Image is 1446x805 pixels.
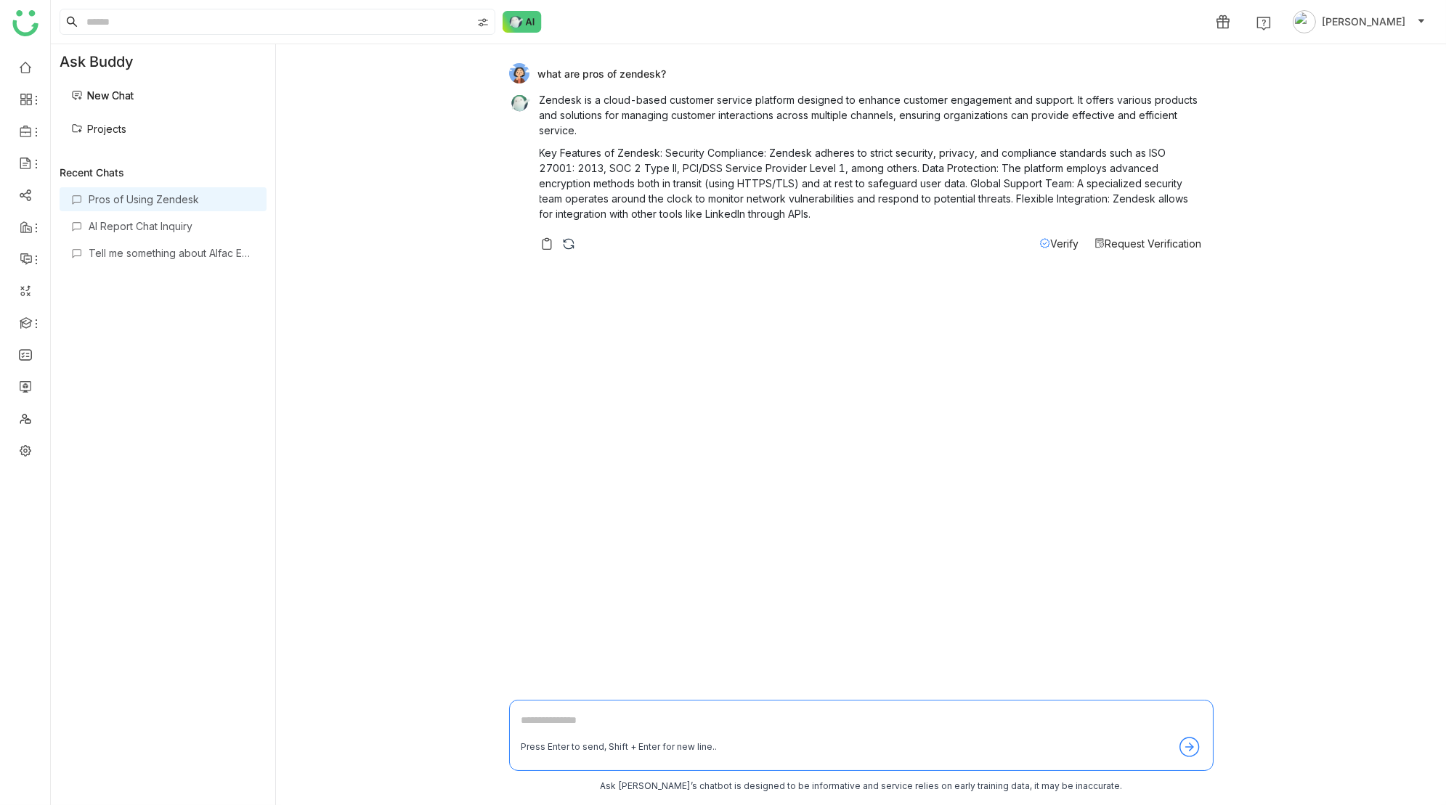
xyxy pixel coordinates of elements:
p: Key Features of Zendesk: Security Compliance: Zendesk adheres to strict security, privacy, and co... [540,145,1202,221]
span: Request Verification [1105,237,1202,250]
img: ask-buddy-normal.svg [503,11,542,33]
span: Verify [1051,237,1079,250]
p: Zendesk is a cloud-based customer service platform designed to enhance customer engagement and su... [540,92,1202,138]
div: Press Enter to send, Shift + Enter for new line.. [521,740,718,754]
div: Ask [PERSON_NAME]’s chatbot is designed to be informative and service relies on early training da... [509,780,1214,793]
div: Tell me something about Alfac Engagement Documents [89,247,255,259]
div: Pros of Using Zendesk [89,193,255,205]
span: [PERSON_NAME] [1322,14,1405,30]
button: [PERSON_NAME] [1290,10,1429,33]
div: what are pros of zendesk? [509,63,1202,83]
div: AI Report Chat Inquiry [89,220,255,232]
div: Recent Chats [60,166,267,179]
img: search-type.svg [477,17,489,28]
img: regenerate-askbuddy.svg [561,237,576,251]
img: help.svg [1256,16,1271,30]
a: New Chat [71,89,134,102]
img: copy-askbuddy.svg [540,237,554,251]
img: logo [12,10,38,36]
div: Ask Buddy [51,44,275,79]
a: Projects [71,123,126,135]
img: avatar [1293,10,1316,33]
